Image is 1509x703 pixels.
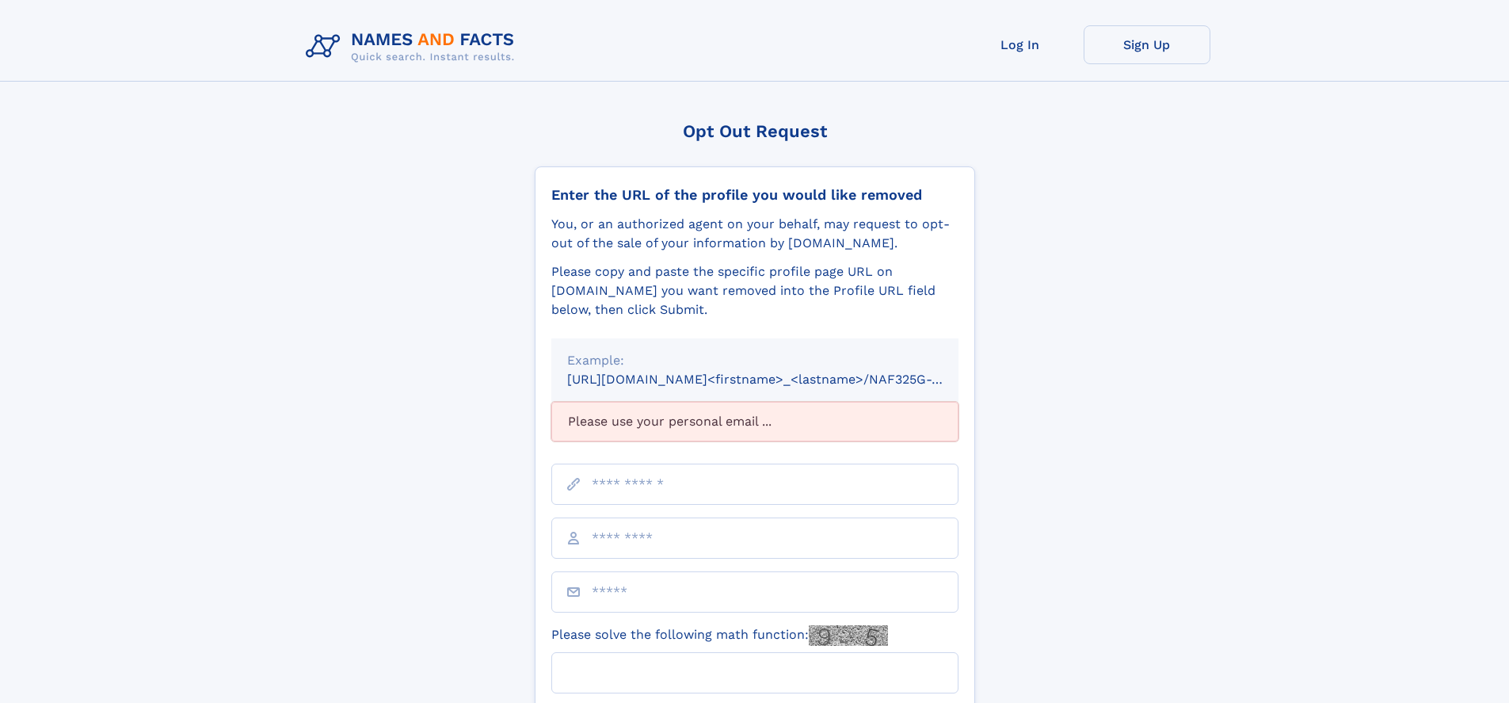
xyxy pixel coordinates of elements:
small: [URL][DOMAIN_NAME]<firstname>_<lastname>/NAF325G-xxxxxxxx [567,372,989,387]
div: You, or an authorized agent on your behalf, may request to opt-out of the sale of your informatio... [551,215,958,253]
div: Please copy and paste the specific profile page URL on [DOMAIN_NAME] you want removed into the Pr... [551,262,958,319]
img: Logo Names and Facts [299,25,528,68]
a: Log In [957,25,1084,64]
label: Please solve the following math function: [551,625,888,646]
a: Sign Up [1084,25,1210,64]
div: Please use your personal email ... [551,402,958,441]
div: Enter the URL of the profile you would like removed [551,186,958,204]
div: Example: [567,351,943,370]
div: Opt Out Request [535,121,975,141]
